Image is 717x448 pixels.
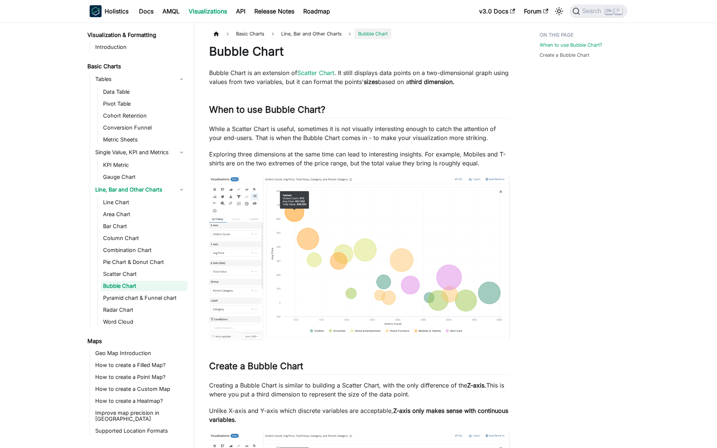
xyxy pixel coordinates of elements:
p: While a Scatter Chart is useful, sometimes it is not visually interesting enough to catch the att... [209,124,510,142]
a: Visualization & Formatting [85,30,187,40]
a: When to use Bubble Chart? [540,41,602,49]
a: How to create a Custom Map [93,384,187,394]
span: Search [580,8,606,15]
h2: When to use Bubble Chart? [209,104,510,118]
h2: Create a Bubble Chart [209,361,510,375]
a: Combination Chart [101,245,187,255]
a: Pie Chart & Donut Chart [101,257,187,267]
p: Exploring three dimensions at the same time can lead to interesting insights. For example, Mobile... [209,150,510,168]
strong: third dimension. [409,78,454,85]
a: Bubble Chart [101,281,187,291]
a: API [232,5,250,17]
button: Search (Ctrl+K) [569,4,627,18]
a: Conversion Funnel [101,122,187,133]
h1: Bubble Chart [209,44,510,59]
a: Visualizations [184,5,232,17]
a: Pivot Table [101,99,187,109]
p: Creating a Bubble Chart is similar to building a Scatter Chart, with the only difference of the T... [209,381,510,399]
a: Docs [134,5,158,17]
span: Bubble Chart [354,28,391,39]
a: Metric Sheets [101,134,187,145]
a: Maps [85,336,187,346]
a: Supported Location Formats [93,426,187,436]
a: Gauge Chart [101,172,187,182]
a: Home page [209,28,223,39]
p: Unlike X-axis and Y-axis which discrete variables are acceptable, [209,406,510,424]
a: Cohort Retention [101,111,187,121]
a: Introduction [93,42,187,52]
span: Basic Charts [232,28,268,39]
a: v3.0 Docs [475,5,519,17]
span: Line, Bar and Other Charts [277,28,345,39]
nav: Breadcrumbs [209,28,510,39]
a: Data Table [101,87,187,97]
a: Tables [93,73,187,85]
a: Bar Chart [101,221,187,231]
p: Bubble Chart is an extension of . It still displays data points on a two-dimensional graph using ... [209,68,510,86]
a: HolisticsHolistics [90,5,128,17]
a: AMQL [158,5,184,17]
a: Improve map precision in [GEOGRAPHIC_DATA] [93,408,187,424]
kbd: K [615,7,622,14]
nav: Docs sidebar [82,22,194,448]
a: Line, Bar and Other Charts [93,184,187,196]
a: Radar Chart [101,305,187,315]
b: Holistics [105,7,128,16]
a: Scatter Chart [297,69,334,77]
a: KPI Metric [101,160,187,170]
a: Pyramid chart & Funnel chart [101,293,187,303]
a: Line Chart [101,197,187,208]
img: Holistics [90,5,102,17]
a: Scatter Chart [101,269,187,279]
a: Roadmap [299,5,335,17]
strong: sizes [364,78,378,85]
a: Release Notes [250,5,299,17]
a: Area Chart [101,209,187,220]
a: Single Value, KPI and Metrics [93,146,187,158]
button: Switch between dark and light mode (currently light mode) [553,5,565,17]
a: How to create a Point Map? [93,372,187,382]
a: Create a Bubble Chart [540,52,589,59]
a: Basic Charts [85,61,187,72]
a: Word Cloud [101,317,187,327]
a: Column Chart [101,233,187,243]
a: Geo Map Introduction [93,348,187,358]
a: How to create a Heatmap? [93,396,187,406]
a: How to create a Filled Map? [93,360,187,370]
a: Forum [519,5,553,17]
strong: Z-axis. [467,382,486,389]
